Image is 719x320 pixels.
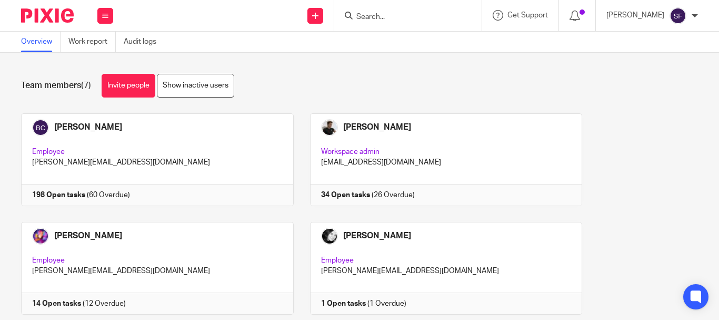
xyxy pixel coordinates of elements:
h1: Team members [21,80,91,91]
a: Overview [21,32,61,52]
img: Pixie [21,8,74,23]
a: Audit logs [124,32,164,52]
img: svg%3E [670,7,686,24]
a: Work report [68,32,116,52]
span: Get Support [507,12,548,19]
input: Search [355,13,450,22]
a: Show inactive users [157,74,234,98]
a: Invite people [102,74,155,98]
span: (7) [81,81,91,90]
p: [PERSON_NAME] [606,10,664,21]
